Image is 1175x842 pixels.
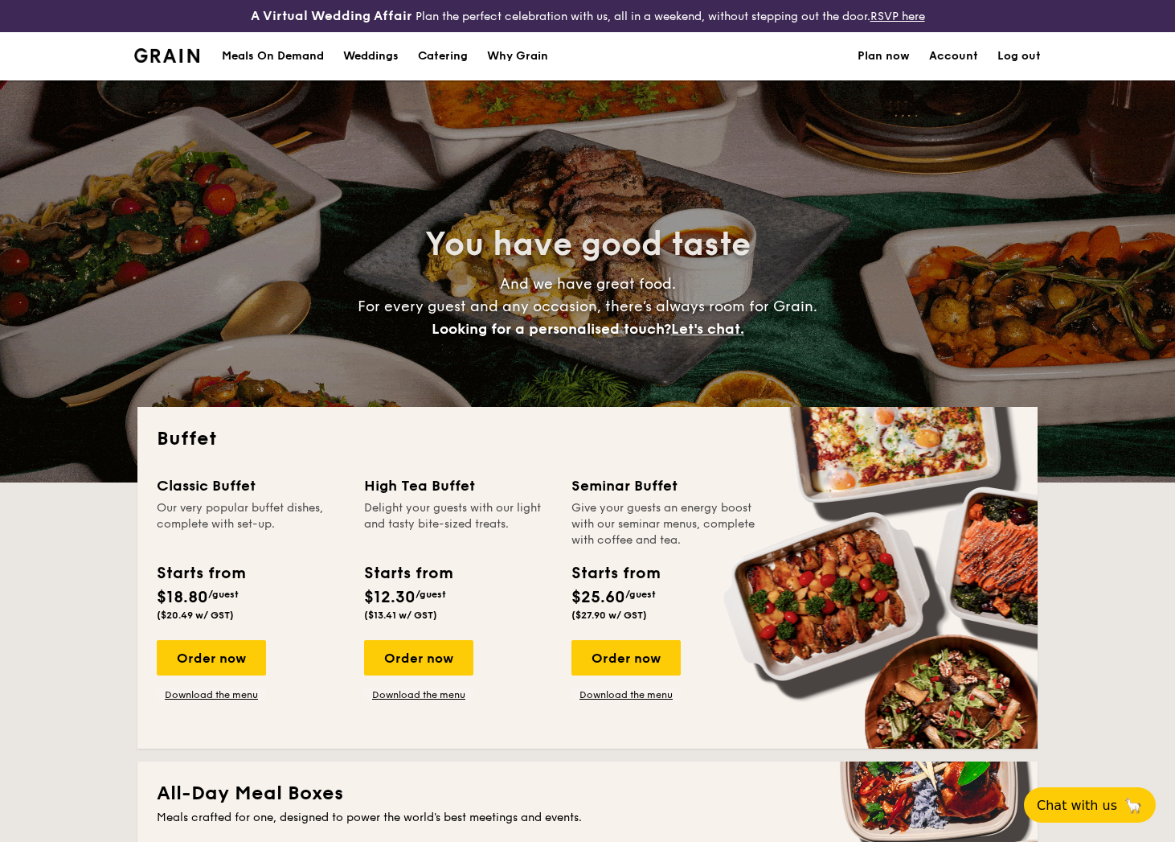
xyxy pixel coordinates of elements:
div: Order now [157,640,266,676]
div: Delight your guests with our light and tasty bite-sized treats. [364,500,552,548]
a: Meals On Demand [212,32,334,80]
div: Starts from [364,561,452,585]
a: RSVP here [870,10,925,23]
div: Give your guests an energy boost with our seminar menus, complete with coffee and tea. [571,500,759,548]
a: Account [929,32,978,80]
div: Plan the perfect celebration with us, all in a weekend, without stepping out the door. [196,6,980,26]
span: ($27.90 w/ GST) [571,610,647,621]
span: Let's chat. [671,320,744,338]
span: /guest [208,589,239,600]
div: Starts from [157,561,244,585]
a: Why Grain [477,32,558,80]
h2: Buffet [157,426,1018,452]
h1: Catering [418,32,468,80]
span: ($13.41 w/ GST) [364,610,437,621]
a: Download the menu [157,688,266,701]
div: Starts from [571,561,659,585]
div: High Tea Buffet [364,474,552,497]
div: Order now [364,640,473,676]
div: Weddings [343,32,399,80]
div: Order now [571,640,681,676]
a: Download the menu [364,688,473,701]
img: Grain [134,48,199,63]
span: ($20.49 w/ GST) [157,610,234,621]
a: Log out [997,32,1041,80]
h4: A Virtual Wedding Affair [251,6,412,26]
div: Seminar Buffet [571,474,759,497]
a: Catering [408,32,477,80]
span: And we have great food. For every guest and any occasion, there’s always room for Grain. [358,275,817,338]
div: Our very popular buffet dishes, complete with set-up. [157,500,345,548]
span: $18.80 [157,588,208,607]
span: /guest [625,589,656,600]
span: $25.60 [571,588,625,607]
span: 🦙 [1124,796,1143,815]
a: Download the menu [571,688,681,701]
span: /guest [416,589,446,600]
div: Meals crafted for one, designed to power the world's best meetings and events. [157,810,1018,826]
a: Logotype [134,48,199,63]
span: $12.30 [364,588,416,607]
button: Chat with us🦙 [1024,787,1156,823]
h2: All-Day Meal Boxes [157,781,1018,807]
div: Why Grain [487,32,548,80]
div: Classic Buffet [157,474,345,497]
span: You have good taste [425,225,751,264]
a: Plan now [858,32,910,80]
a: Weddings [334,32,408,80]
span: Chat with us [1037,798,1117,813]
div: Meals On Demand [222,32,324,80]
span: Looking for a personalised touch? [432,320,671,338]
